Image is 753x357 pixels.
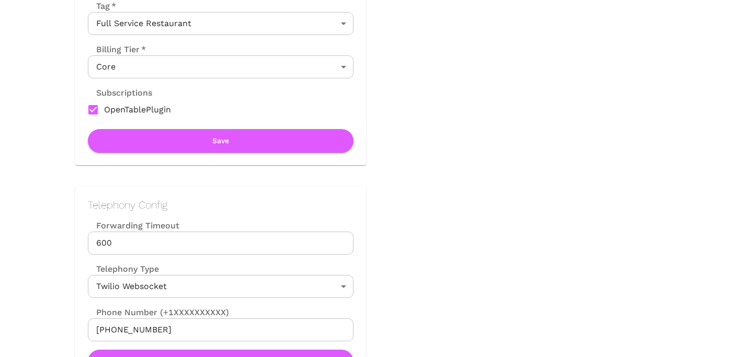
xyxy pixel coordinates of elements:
[88,263,159,275] label: Telephony Type
[88,199,353,211] h2: Telephony Config
[88,12,353,35] div: Full Service Restaurant
[88,129,353,153] button: Save
[88,87,152,99] label: Subscriptions
[88,306,353,318] label: Phone Number (+1XXXXXXXXXX)
[88,43,146,55] label: Billing Tier
[104,103,171,116] span: OpenTablePlugin
[88,275,353,298] div: Twilio Websocket
[88,55,353,78] div: Core
[88,220,353,232] label: Forwarding Timeout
